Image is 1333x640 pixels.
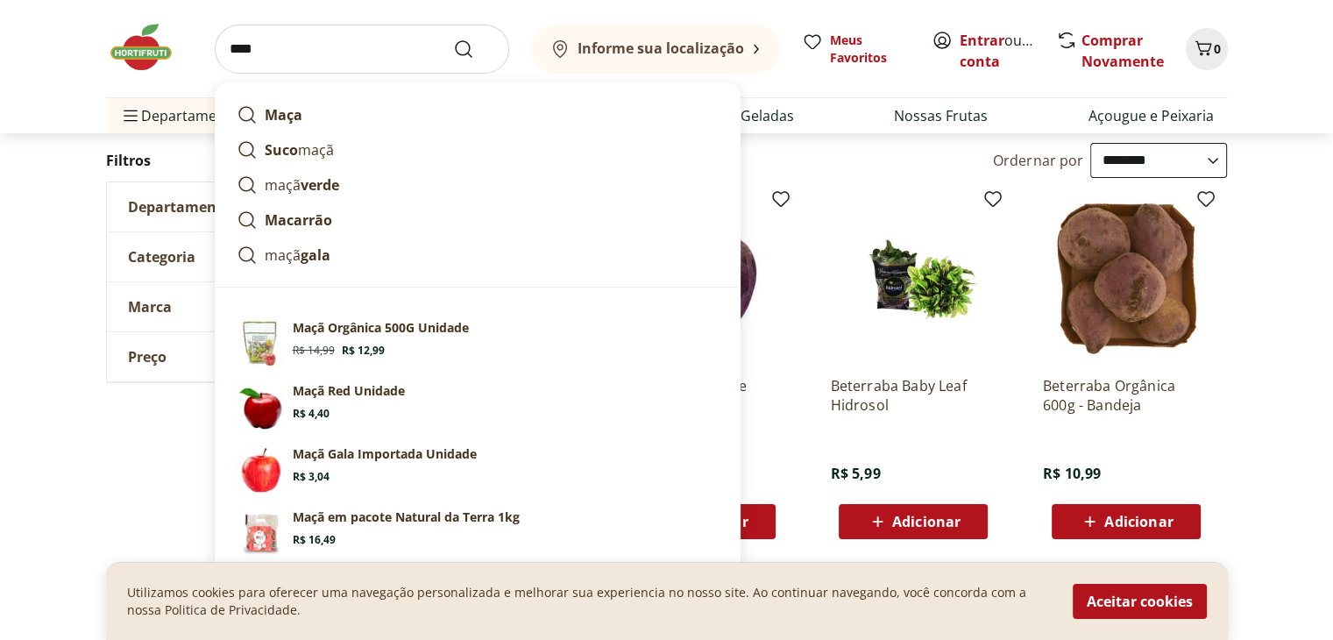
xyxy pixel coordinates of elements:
[342,344,385,358] span: R$ 12,99
[830,376,996,415] a: Beterraba Baby Leaf Hidrosol
[301,245,330,265] strong: gala
[230,501,726,565] a: Maçã em pacote Natural da Terra 1kgMaçã em pacote Natural da Terra 1kgR$ 16,49
[1214,40,1221,57] span: 0
[265,105,302,124] strong: Maça
[237,508,286,558] img: Maçã em pacote Natural da Terra 1kg
[293,344,335,358] span: R$ 14,99
[120,95,246,137] span: Departamentos
[106,21,194,74] img: Hortifruti
[293,508,520,526] p: Maçã em pacote Natural da Terra 1kg
[1052,504,1201,539] button: Adicionar
[960,31,1004,50] a: Entrar
[215,25,509,74] input: search
[578,39,744,58] b: Informe sua localização
[265,140,298,160] strong: Suco
[894,105,988,126] a: Nossas Frutas
[127,584,1052,619] p: Utilizamos cookies para oferecer uma navegação personalizada e melhorar sua experiencia no nosso ...
[237,382,286,431] img: Principal
[839,504,988,539] button: Adicionar
[128,198,231,216] span: Departamento
[993,151,1084,170] label: Ordernar por
[230,167,726,203] a: maçãverde
[237,319,286,368] img: Principal
[265,210,332,230] strong: Macarrão
[265,139,334,160] p: maçã
[128,348,167,366] span: Preço
[830,196,996,362] img: Beterraba Baby Leaf Hidrosol
[293,533,336,547] span: R$ 16,49
[107,332,370,381] button: Preço
[293,445,477,463] p: Maçã Gala Importada Unidade
[106,143,371,178] h2: Filtros
[1186,28,1228,70] button: Carrinho
[830,464,880,483] span: R$ 5,99
[293,319,469,337] p: Maçã Orgânica 500G Unidade
[230,238,726,273] a: maçãgala
[301,175,339,195] strong: verde
[960,30,1038,72] span: ou
[293,470,330,484] span: R$ 3,04
[265,245,330,266] p: maçã
[107,282,370,331] button: Marca
[237,445,286,494] img: Maçã Gala Importada Unidade
[120,95,141,137] button: Menu
[1088,105,1213,126] a: Açougue e Peixaria
[230,203,726,238] a: Macarrão
[128,248,195,266] span: Categoria
[230,375,726,438] a: PrincipalMaçã Red UnidadeR$ 4,40
[1043,376,1209,415] a: Beterraba Orgânica 600g - Bandeja
[230,97,726,132] a: Maça
[453,39,495,60] button: Submit Search
[293,407,330,421] span: R$ 4,40
[830,32,911,67] span: Meus Favoritos
[265,174,339,196] p: maçã
[1081,31,1164,71] a: Comprar Novamente
[1043,464,1101,483] span: R$ 10,99
[107,182,370,231] button: Departamento
[960,31,1056,71] a: Criar conta
[802,32,911,67] a: Meus Favoritos
[1104,515,1173,529] span: Adicionar
[1043,196,1209,362] img: Beterraba Orgânica 600g - Bandeja
[230,438,726,501] a: Maçã Gala Importada UnidadeMaçã Gala Importada UnidadeR$ 3,04
[530,25,781,74] button: Informe sua localização
[892,515,961,529] span: Adicionar
[1073,584,1207,619] button: Aceitar cookies
[107,232,370,281] button: Categoria
[293,382,405,400] p: Maçã Red Unidade
[230,132,726,167] a: Sucomaçã
[230,312,726,375] a: PrincipalMaçã Orgânica 500G UnidadeR$ 14,99R$ 12,99
[128,298,172,316] span: Marca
